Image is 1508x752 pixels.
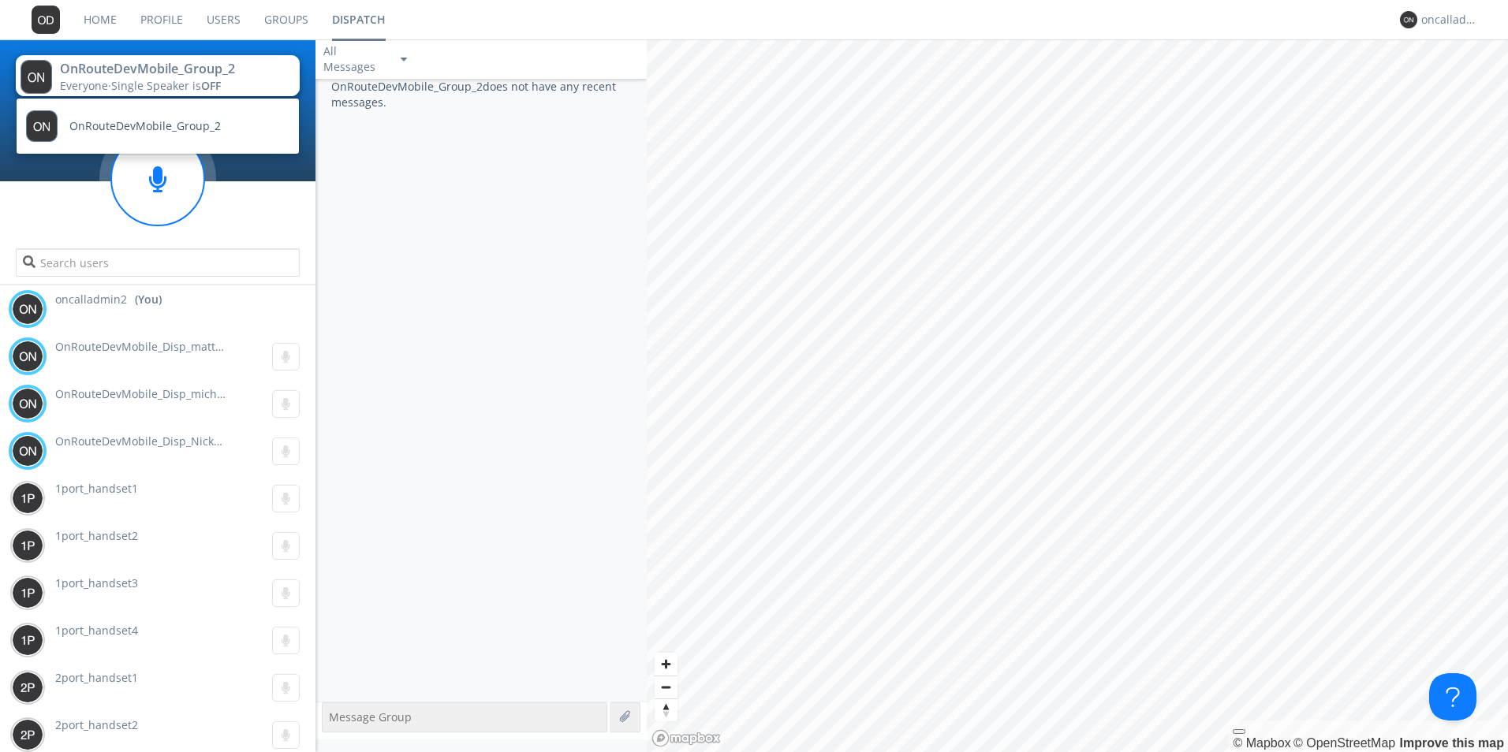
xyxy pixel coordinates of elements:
span: Single Speaker is [111,78,221,93]
img: 373638.png [21,60,52,94]
img: 373638.png [12,530,43,561]
span: oncalladmin2 [55,292,127,307]
span: 1port_handset2 [55,528,138,543]
div: OnRouteDevMobile_Group_2 does not have any recent messages. [315,79,647,702]
span: 2port_handset2 [55,717,138,732]
span: Zoom out [655,676,677,698]
div: (You) [135,292,162,307]
span: OnRouteDevMobile_Disp_michael.[PERSON_NAME] [55,386,324,401]
span: 2port_handset1 [55,670,138,685]
button: Reset bearing to north [655,698,677,721]
span: 1port_handset1 [55,481,138,496]
img: 373638.png [12,341,43,372]
a: Mapbox logo [651,729,721,747]
input: Search users [16,248,300,277]
img: 373638.png [12,719,43,750]
button: OnRouteDevMobile_Group_2Everyone·Single Speaker isOFF [16,55,300,96]
img: 373638.png [12,577,43,609]
a: OpenStreetMap [1293,736,1395,750]
a: Mapbox [1233,736,1290,750]
button: Zoom in [655,653,677,676]
div: All Messages [323,43,386,75]
span: Reset bearing to north [655,699,677,721]
canvas: Map [647,39,1508,752]
span: OFF [201,78,221,93]
img: 373638.png [32,6,60,34]
img: 373638.png [1400,11,1417,28]
span: OnRouteDevMobile_Disp_NickRoss-Admin [55,434,277,449]
ul: OnRouteDevMobile_Group_2Everyone·Single Speaker isOFF [16,98,300,154]
img: caret-down-sm.svg [401,58,407,61]
div: oncalladmin2 [1421,12,1480,28]
div: OnRouteDevMobile_Group_2 [60,60,237,78]
img: 373638.png [12,293,43,325]
button: Zoom out [655,676,677,698]
img: 373638.png [12,672,43,703]
img: 373638.png [12,482,43,514]
span: 1port_handset3 [55,575,138,590]
a: Map feedback [1400,736,1504,750]
span: OnRouteDevMobile_Disp_matthew.[PERSON_NAME] [55,339,329,354]
iframe: Toggle Customer Support [1429,673,1476,720]
img: 373638.png [12,624,43,656]
div: Everyone · [60,78,237,94]
span: 1port_handset4 [55,623,138,638]
img: 373638.png [12,388,43,419]
button: Toggle attribution [1233,729,1245,734]
img: 373638.png [12,435,43,467]
span: OnRouteDevMobile_Group_2 [69,121,221,132]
